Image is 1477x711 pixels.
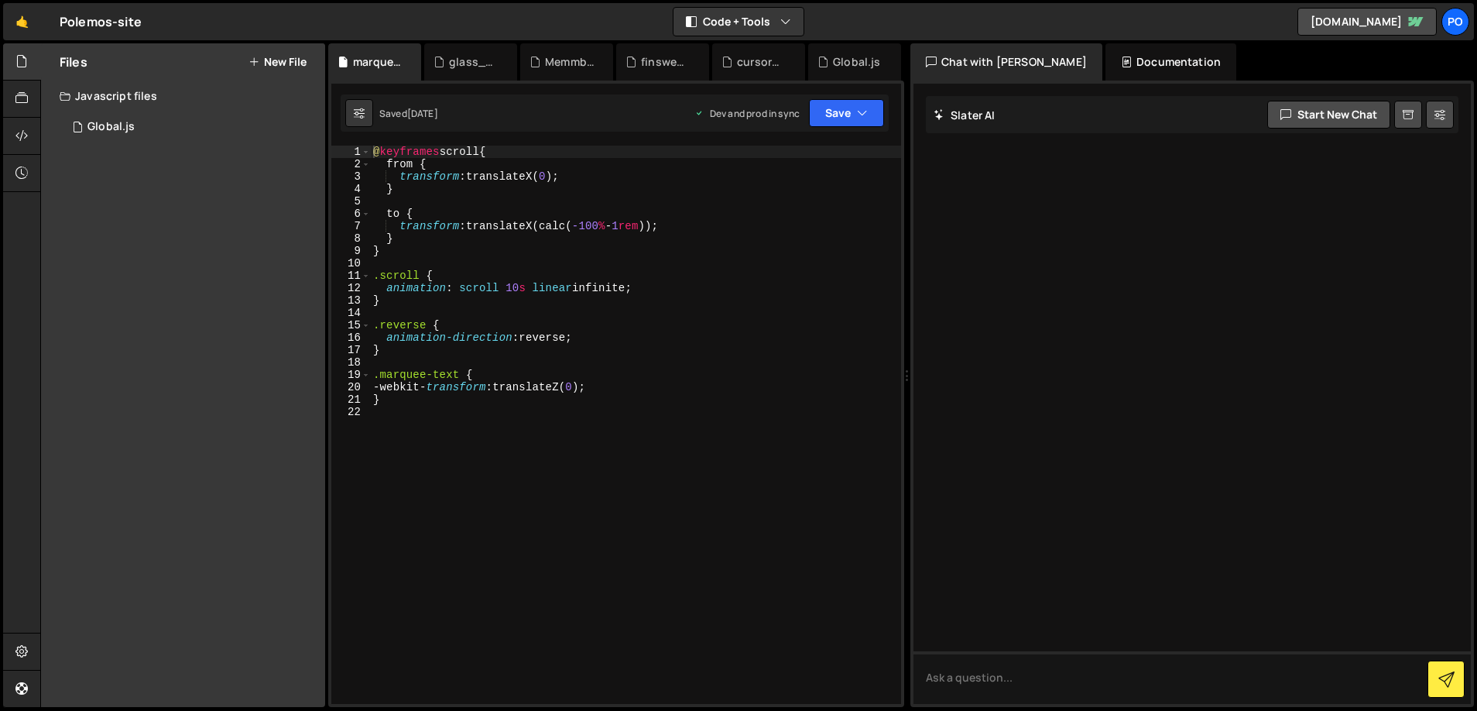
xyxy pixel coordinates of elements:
div: 17 [331,344,371,356]
div: 22 [331,406,371,418]
div: marquee.css [353,54,403,70]
div: glass_effect.css [449,54,499,70]
div: 17290/47927.js [60,112,325,143]
div: 12 [331,282,371,294]
div: 9 [331,245,371,257]
div: 13 [331,294,371,307]
div: Saved [379,107,438,120]
button: Start new chat [1267,101,1390,129]
div: 16 [331,331,371,344]
div: [DATE] [407,107,438,120]
h2: Files [60,53,87,70]
div: 1 [331,146,371,158]
div: Javascript files [41,81,325,112]
div: 8 [331,232,371,245]
div: 6 [331,208,371,220]
div: 5 [331,195,371,208]
div: cursor_gsap.js [737,54,786,70]
button: Code + Tools [673,8,804,36]
div: Global.js [833,54,880,70]
div: 18 [331,356,371,369]
div: 10 [331,257,371,270]
div: 2 [331,158,371,170]
a: Po [1441,8,1469,36]
a: 🤙 [3,3,41,40]
div: Global.js [87,120,135,134]
button: New File [248,56,307,68]
div: 3 [331,170,371,183]
div: 14 [331,307,371,319]
div: 4 [331,183,371,195]
a: [DOMAIN_NAME] [1297,8,1437,36]
div: finsweet_attributes.js [641,54,691,70]
div: 21 [331,393,371,406]
div: 19 [331,369,371,381]
div: Polemos-site [60,12,142,31]
div: 7 [331,220,371,232]
div: Chat with [PERSON_NAME] [910,43,1102,81]
button: Save [809,99,884,127]
div: Documentation [1105,43,1236,81]
h2: Slater AI [934,108,996,122]
div: 15 [331,319,371,331]
div: 11 [331,270,371,282]
div: 20 [331,381,371,393]
div: Dev and prod in sync [694,107,800,120]
div: Memmberstack_truncatetext.js [545,54,595,70]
